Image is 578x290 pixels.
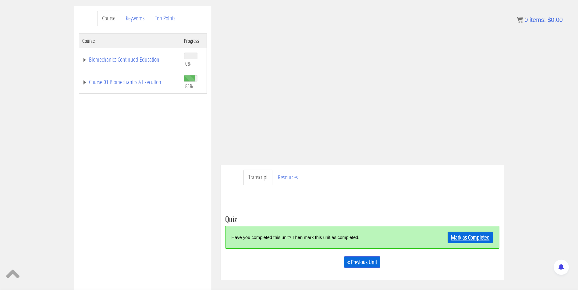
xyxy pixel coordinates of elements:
[530,16,546,23] span: items:
[548,16,551,23] span: $
[448,232,493,243] a: Mark as Completed
[517,16,563,23] a: 0 items: $0.00
[344,256,380,268] a: « Previous Unit
[181,33,207,48] th: Progress
[225,215,499,223] h3: Quiz
[517,17,523,23] img: icon11.png
[548,16,563,23] bdi: 0.00
[97,11,120,26] a: Course
[185,60,191,67] span: 0%
[185,83,193,89] span: 83%
[232,231,424,244] div: Have you completed this unit? Then mark this unit as completed.
[273,170,303,185] a: Resources
[524,16,528,23] span: 0
[82,79,178,85] a: Course 01 Biomechanics & Execution
[82,57,178,63] a: Biomechanics Continued Education
[121,11,149,26] a: Keywords
[243,170,272,185] a: Transcript
[150,11,180,26] a: Top Points
[79,33,181,48] th: Course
